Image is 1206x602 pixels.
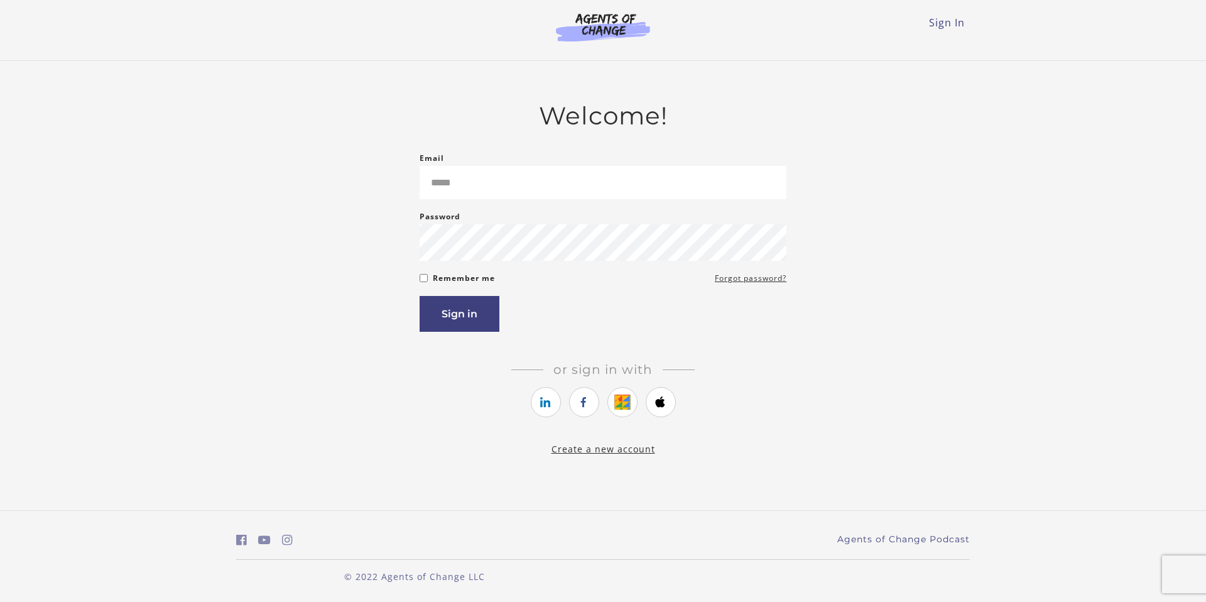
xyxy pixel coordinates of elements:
[543,362,663,377] span: Or sign in with
[569,387,599,417] a: https://courses.thinkific.com/users/auth/facebook?ss%5Breferral%5D=&ss%5Buser_return_to%5D=&ss%5B...
[420,209,460,224] label: Password
[258,531,271,549] a: https://www.youtube.com/c/AgentsofChangeTestPrepbyMeaganMitchell (Open in a new window)
[420,151,444,166] label: Email
[531,387,561,417] a: https://courses.thinkific.com/users/auth/linkedin?ss%5Breferral%5D=&ss%5Buser_return_to%5D=&ss%5B...
[551,443,655,455] a: Create a new account
[236,570,593,583] p: © 2022 Agents of Change LLC
[236,534,247,546] i: https://www.facebook.com/groups/aswbtestprep (Open in a new window)
[433,271,495,286] label: Remember me
[258,534,271,546] i: https://www.youtube.com/c/AgentsofChangeTestPrepbyMeaganMitchell (Open in a new window)
[543,13,663,41] img: Agents of Change Logo
[420,296,499,332] button: Sign in
[715,271,786,286] a: Forgot password?
[607,387,638,417] a: https://courses.thinkific.com/users/auth/google?ss%5Breferral%5D=&ss%5Buser_return_to%5D=&ss%5Bvi...
[646,387,676,417] a: https://courses.thinkific.com/users/auth/apple?ss%5Breferral%5D=&ss%5Buser_return_to%5D=&ss%5Bvis...
[837,533,970,546] a: Agents of Change Podcast
[236,531,247,549] a: https://www.facebook.com/groups/aswbtestprep (Open in a new window)
[282,534,293,546] i: https://www.instagram.com/agentsofchangeprep/ (Open in a new window)
[282,531,293,549] a: https://www.instagram.com/agentsofchangeprep/ (Open in a new window)
[929,16,965,30] a: Sign In
[420,101,786,131] h2: Welcome!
